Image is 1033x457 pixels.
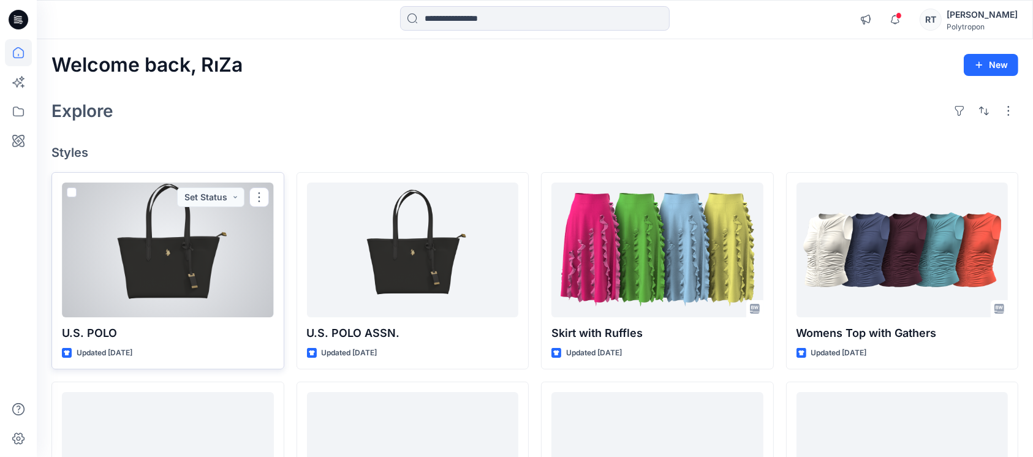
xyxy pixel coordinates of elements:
p: Womens Top with Gathers [797,325,1008,342]
div: RT [920,9,942,31]
p: Skirt with Ruffles [551,325,763,342]
p: Updated [DATE] [811,347,867,360]
a: U.S. POLO [62,183,274,317]
div: Polytropon [947,22,1018,31]
div: [PERSON_NAME] [947,7,1018,22]
h4: Styles [51,145,1018,160]
h2: Explore [51,101,113,121]
a: U.S. POLO ASSN. [307,183,519,317]
a: Skirt with Ruffles [551,183,763,317]
button: New [964,54,1018,76]
p: Updated [DATE] [77,347,132,360]
a: Womens Top with Gathers [797,183,1008,317]
p: U.S. POLO ASSN. [307,325,519,342]
p: U.S. POLO [62,325,274,342]
h2: Welcome back, RıZa [51,54,243,77]
p: Updated [DATE] [322,347,377,360]
p: Updated [DATE] [566,347,622,360]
